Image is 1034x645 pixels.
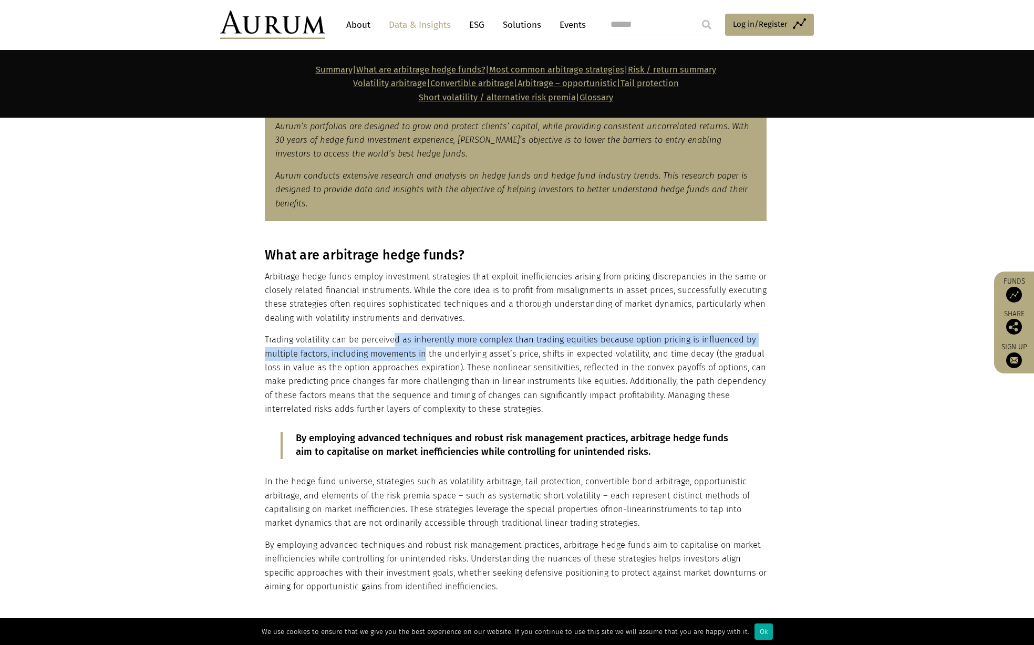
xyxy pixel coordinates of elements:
[265,538,767,594] p: By employing advanced techniques and robust risk management practices, arbitrage hedge funds aim ...
[430,78,514,88] a: Convertible arbitrage
[419,92,576,102] a: Short volatility / alternative risk premia
[696,14,717,35] input: Submit
[489,65,624,75] a: Most common arbitrage strategies
[464,15,490,35] a: ESG
[275,171,748,209] em: Aurum conducts extensive research and analysis on hedge funds and hedge fund industry trends. Thi...
[353,78,621,88] strong: | | |
[1006,319,1022,335] img: Share this post
[265,475,767,530] p: In the hedge fund universe, strategies such as volatility arbitrage, tail protection, convertible...
[554,15,586,35] a: Events
[419,92,613,102] span: |
[353,78,427,88] a: Volatility arbitrage
[498,15,546,35] a: Solutions
[999,310,1029,335] div: Share
[275,121,749,159] em: Aurum’s portfolios are designed to grow and protect clients’ capital, while providing consistent ...
[265,270,767,326] p: Arbitrage hedge funds employ investment strategies that exploit inefficiencies arising from prici...
[341,15,376,35] a: About
[580,92,613,102] a: Glossary
[265,247,767,263] h3: What are arbitrage hedge funds?
[265,333,767,416] p: Trading volatility can be perceived as inherently more complex than trading equities because opti...
[999,342,1029,368] a: Sign up
[220,11,325,39] img: Aurum
[296,432,738,459] p: By employing advanced techniques and robust risk management practices, arbitrage hedge funds aim ...
[733,18,788,30] span: Log in/Register
[621,78,679,88] a: Tail protection
[628,65,716,75] a: Risk / return summary
[518,78,617,88] a: Arbitrage – opportunistic
[384,15,456,35] a: Data & Insights
[725,14,814,36] a: Log in/Register
[316,65,353,75] a: Summary
[754,623,773,640] div: Ok
[316,65,628,75] strong: | | |
[356,65,485,75] a: What are arbitrage hedge funds?
[999,277,1029,303] a: Funds
[608,504,649,514] span: non-linear
[1006,287,1022,303] img: Access Funds
[1006,352,1022,368] img: Sign up to our newsletter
